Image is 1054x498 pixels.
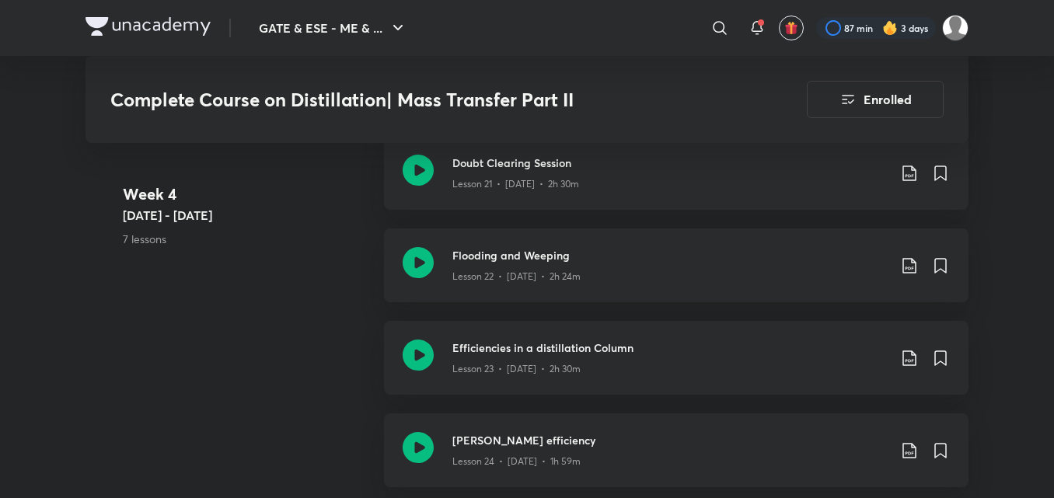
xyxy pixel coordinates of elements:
[452,177,579,191] p: Lesson 21 • [DATE] • 2h 30m
[123,206,372,225] h5: [DATE] - [DATE]
[452,454,581,468] p: Lesson 24 • [DATE] • 1h 59m
[384,228,968,321] a: Flooding and WeepingLesson 22 • [DATE] • 2h 24m
[123,231,372,247] p: 7 lessons
[384,321,968,413] a: Efficiencies in a distillation ColumnLesson 23 • [DATE] • 2h 30m
[384,136,968,228] a: Doubt Clearing SessionLesson 21 • [DATE] • 2h 30m
[452,247,888,263] h3: Flooding and Weeping
[123,183,372,206] h4: Week 4
[86,17,211,36] img: Company Logo
[86,17,211,40] a: Company Logo
[452,270,581,284] p: Lesson 22 • [DATE] • 2h 24m
[942,15,968,41] img: pradhap B
[452,432,888,448] h3: [PERSON_NAME] efficiency
[882,20,898,36] img: streak
[807,81,944,118] button: Enrolled
[110,89,719,111] h3: Complete Course on Distillation| Mass Transfer Part II
[452,340,888,356] h3: Efficiencies in a distillation Column
[452,155,888,171] h3: Doubt Clearing Session
[784,21,798,35] img: avatar
[452,362,581,376] p: Lesson 23 • [DATE] • 2h 30m
[779,16,804,40] button: avatar
[250,12,417,44] button: GATE & ESE - ME & ...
